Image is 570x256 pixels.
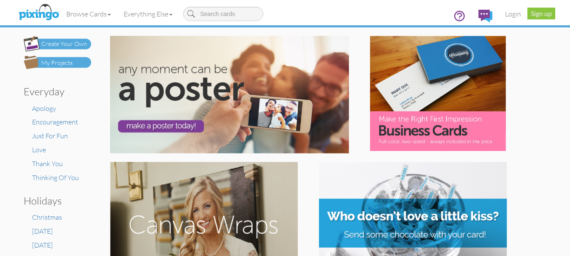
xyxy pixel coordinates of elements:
[60,3,117,24] a: Browse Cards
[32,241,53,249] a: [DATE]
[32,159,63,168] a: Thank You
[32,132,68,140] a: Just For Fun
[183,7,263,21] input: Search cards
[370,36,506,151] img: personal_bizcards.jpg
[478,10,492,22] img: comments.svg
[117,3,179,24] a: Everything Else
[24,36,91,51] img: create-own-button.png
[32,118,78,126] a: Encouragement
[24,56,91,69] img: my-projects-button.png
[499,3,527,24] a: Login
[16,2,61,23] img: pixingo logo
[24,195,85,206] h3: holidays
[32,227,53,235] a: [DATE]
[41,59,73,67] div: My Projects
[32,173,79,182] a: Thinking Of You
[24,86,85,97] h3: everyday
[527,8,555,19] a: Sign up
[32,104,56,113] a: Apology
[32,146,46,154] a: Love
[110,36,349,154] img: personal_poster.jpg
[41,40,87,49] div: Create Your Own
[32,213,62,221] a: Christmas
